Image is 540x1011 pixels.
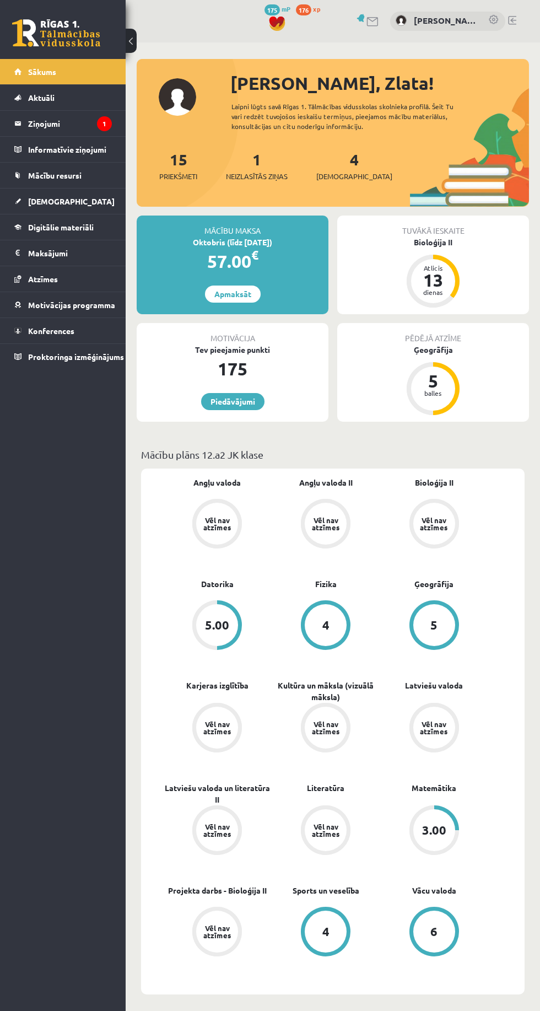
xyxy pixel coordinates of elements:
[282,4,290,13] span: mP
[28,196,115,206] span: [DEMOGRAPHIC_DATA]
[380,499,488,551] a: Vēl nav atzīmes
[415,477,453,488] a: Bioloģija II
[137,344,328,356] div: Tev pieejamie punkti
[396,15,407,26] img: Zlata Zima
[28,67,56,77] span: Sākums
[14,214,112,240] a: Digitālie materiāli
[14,292,112,318] a: Motivācijas programma
[231,101,467,131] div: Laipni lūgts savā Rīgas 1. Tālmācības vidusskolas skolnieka profilā. Šeit Tu vari redzēt tuvojošo...
[14,189,112,214] a: [DEMOGRAPHIC_DATA]
[430,926,438,938] div: 6
[337,236,529,248] div: Bioloģija II
[137,236,328,248] div: Oktobris (līdz [DATE])
[202,517,233,531] div: Vēl nav atzīmes
[201,393,264,410] a: Piedāvājumi
[163,499,272,551] a: Vēl nav atzīmes
[163,805,272,857] a: Vēl nav atzīmes
[299,477,353,488] a: Angļu valoda II
[272,680,380,703] a: Kultūra un māksla (vizuālā māksla)
[310,720,341,735] div: Vēl nav atzīmes
[272,805,380,857] a: Vēl nav atzīmes
[380,703,488,755] a: Vēl nav atzīmes
[272,703,380,755] a: Vēl nav atzīmes
[163,703,272,755] a: Vēl nav atzīmes
[193,477,241,488] a: Angļu valoda
[226,149,288,182] a: 1Neizlasītās ziņas
[412,782,456,794] a: Matemātika
[412,885,456,896] a: Vācu valoda
[28,352,124,362] span: Proktoringa izmēģinājums
[163,782,272,805] a: Latviešu valoda un literatūra II
[293,885,359,896] a: Sports un veselība
[205,286,261,303] a: Apmaksāt
[419,517,450,531] div: Vēl nav atzīmes
[313,4,320,13] span: xp
[316,149,392,182] a: 4[DEMOGRAPHIC_DATA]
[137,323,328,344] div: Motivācija
[264,4,290,13] a: 175 mP
[310,823,341,837] div: Vēl nav atzīmes
[380,907,488,959] a: 6
[272,499,380,551] a: Vēl nav atzīmes
[14,344,112,369] a: Proktoringa izmēģinājums
[296,4,311,15] span: 176
[307,782,344,794] a: Literatūra
[337,323,529,344] div: Pēdējā atzīme
[272,907,380,959] a: 4
[337,236,529,309] a: Bioloģija II Atlicis 13 dienas
[419,720,450,735] div: Vēl nav atzīmes
[337,344,529,356] div: Ģeogrāfija
[264,4,280,15] span: 175
[14,59,112,84] a: Sākums
[405,680,463,691] a: Latviešu valoda
[168,885,267,896] a: Projekta darbs - Bioloģija II
[137,216,328,236] div: Mācību maksa
[380,805,488,857] a: 3.00
[422,824,446,836] div: 3.00
[230,70,529,96] div: [PERSON_NAME], Zlata!
[14,85,112,110] a: Aktuāli
[201,578,234,590] a: Datorika
[417,271,450,289] div: 13
[316,171,392,182] span: [DEMOGRAPHIC_DATA]
[137,248,328,275] div: 57.00
[28,170,82,180] span: Mācību resursi
[272,600,380,652] a: 4
[337,216,529,236] div: Tuvākā ieskaite
[414,578,453,590] a: Ģeogrāfija
[296,4,326,13] a: 176 xp
[137,356,328,382] div: 175
[163,600,272,652] a: 5.00
[417,289,450,295] div: dienas
[315,578,337,590] a: Fizika
[202,924,233,939] div: Vēl nav atzīmes
[14,240,112,266] a: Maksājumi
[163,907,272,959] a: Vēl nav atzīmes
[14,163,112,188] a: Mācību resursi
[28,326,74,336] span: Konferences
[205,619,229,631] div: 5.00
[14,318,112,343] a: Konferences
[202,823,233,837] div: Vēl nav atzīmes
[14,137,112,162] a: Informatīvie ziņojumi
[159,149,197,182] a: 15Priekšmeti
[202,720,233,735] div: Vēl nav atzīmes
[14,266,112,292] a: Atzīmes
[28,137,112,162] legend: Informatīvie ziņojumi
[97,116,112,131] i: 1
[322,926,330,938] div: 4
[186,680,249,691] a: Karjeras izglītība
[337,344,529,417] a: Ģeogrāfija 5 balles
[28,222,94,232] span: Digitālie materiāli
[417,390,450,396] div: balles
[28,300,115,310] span: Motivācijas programma
[417,372,450,390] div: 5
[251,247,258,263] span: €
[141,447,525,462] p: Mācību plāns 12.a2 JK klase
[417,265,450,271] div: Atlicis
[12,19,100,47] a: Rīgas 1. Tālmācības vidusskola
[14,111,112,136] a: Ziņojumi1
[380,600,488,652] a: 5
[28,111,112,136] legend: Ziņojumi
[159,171,197,182] span: Priekšmeti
